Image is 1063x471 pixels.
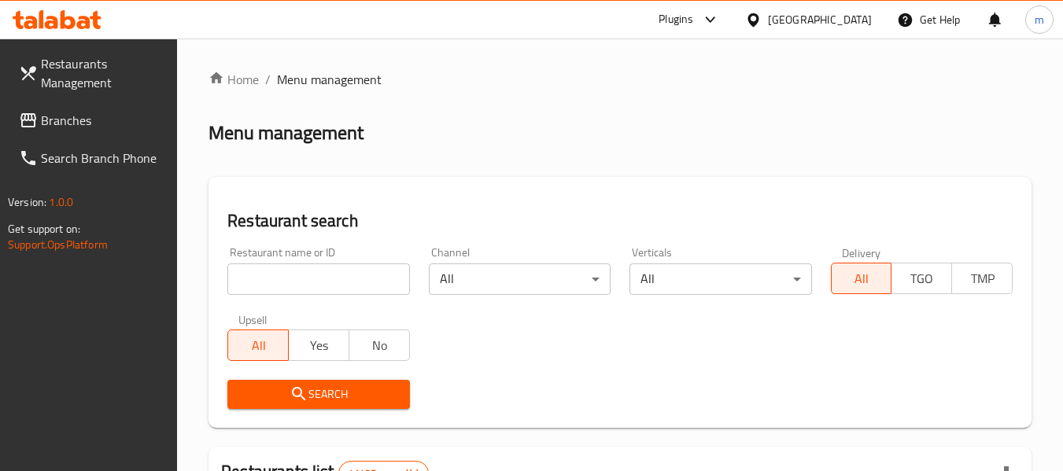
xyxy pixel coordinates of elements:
span: TMP [958,267,1006,290]
span: No [356,334,404,357]
span: Restaurants Management [41,54,165,92]
a: Search Branch Phone [6,139,178,177]
h2: Restaurant search [227,209,1013,233]
span: Search [240,385,397,404]
button: Search [227,380,409,409]
label: Upsell [238,314,268,325]
button: TGO [891,263,952,294]
div: All [429,263,611,295]
div: All [629,263,811,295]
label: Delivery [842,247,881,258]
button: Yes [288,329,349,361]
span: Yes [295,334,343,357]
button: All [227,329,289,361]
input: Search for restaurant name or ID.. [227,263,409,295]
a: Home [209,70,259,89]
button: All [831,263,892,294]
li: / [265,70,271,89]
span: Branches [41,111,165,130]
span: Search Branch Phone [41,149,165,167]
span: TGO [898,267,946,290]
span: Version: [8,192,46,212]
a: Restaurants Management [6,45,178,101]
div: Plugins [659,10,693,29]
span: 1.0.0 [49,192,73,212]
a: Branches [6,101,178,139]
span: Get support on: [8,219,80,239]
h2: Menu management [209,120,364,145]
a: Support.OpsPlatform [8,234,108,255]
span: All [838,267,886,290]
button: No [349,329,410,361]
span: All [234,334,282,357]
nav: breadcrumb [209,70,1032,89]
div: [GEOGRAPHIC_DATA] [768,11,872,28]
span: m [1035,11,1044,28]
button: TMP [951,263,1013,294]
span: Menu management [277,70,382,89]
